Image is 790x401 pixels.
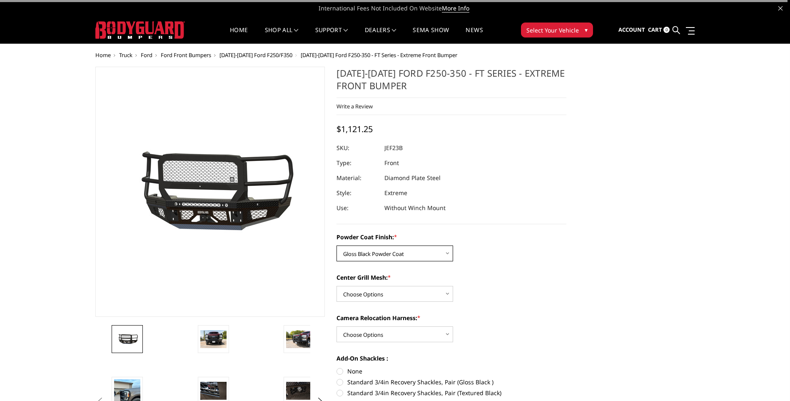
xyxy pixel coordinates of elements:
a: Support [315,27,348,43]
label: Add-On Shackles : [336,354,566,363]
label: Camera Relocation Harness: [336,313,566,322]
button: Select Your Vehicle [521,23,593,38]
span: [DATE]-[DATE] Ford F250-350 - FT Series - Extreme Front Bumper [301,51,457,59]
a: shop all [265,27,299,43]
img: 2023-2026 Ford F250-350 - FT Series - Extreme Front Bumper [114,333,140,345]
a: Home [95,51,111,59]
a: Truck [119,51,132,59]
img: 2023-2026 Ford F250-350 - FT Series - Extreme Front Bumper [286,330,312,348]
img: 2023-2026 Ford F250-350 - FT Series - Extreme Front Bumper [286,382,312,399]
span: ▾ [585,25,588,34]
dd: Extreme [384,185,407,200]
dt: Style: [336,185,378,200]
dd: Without Winch Mount [384,200,446,216]
a: News [466,27,483,43]
dt: Type: [336,155,378,170]
a: Cart 0 [648,19,670,41]
a: Account [618,19,645,41]
span: Cart [648,26,662,33]
img: 2023-2026 Ford F250-350 - FT Series - Extreme Front Bumper [200,330,227,348]
a: SEMA Show [413,27,449,43]
dt: Material: [336,170,378,185]
dt: SKU: [336,140,378,155]
a: Dealers [365,27,396,43]
span: Select Your Vehicle [526,26,579,35]
span: 0 [663,27,670,33]
h1: [DATE]-[DATE] Ford F250-350 - FT Series - Extreme Front Bumper [336,67,566,98]
span: $1,121.25 [336,123,373,135]
a: More Info [442,4,469,13]
dt: Use: [336,200,378,216]
label: Standard 3/4in Recovery Shackles, Pair (Textured Black) [336,388,566,397]
a: Home [230,27,248,43]
dd: JEF23B [384,140,403,155]
img: BODYGUARD BUMPERS [95,21,185,39]
iframe: Chat Widget [748,361,790,401]
a: Ford [141,51,152,59]
img: 2023-2026 Ford F250-350 - FT Series - Extreme Front Bumper [200,382,227,399]
label: Standard 3/4in Recovery Shackles, Pair (Gloss Black ) [336,378,566,386]
a: Ford Front Bumpers [161,51,211,59]
label: Center Grill Mesh: [336,273,566,282]
a: [DATE]-[DATE] Ford F250/F350 [219,51,292,59]
label: Powder Coat Finish: [336,233,566,241]
label: None [336,367,566,376]
dd: Diamond Plate Steel [384,170,441,185]
a: Write a Review [336,103,373,110]
a: 2023-2026 Ford F250-350 - FT Series - Extreme Front Bumper [95,67,325,317]
span: Account [618,26,645,33]
dd: Front [384,155,399,170]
